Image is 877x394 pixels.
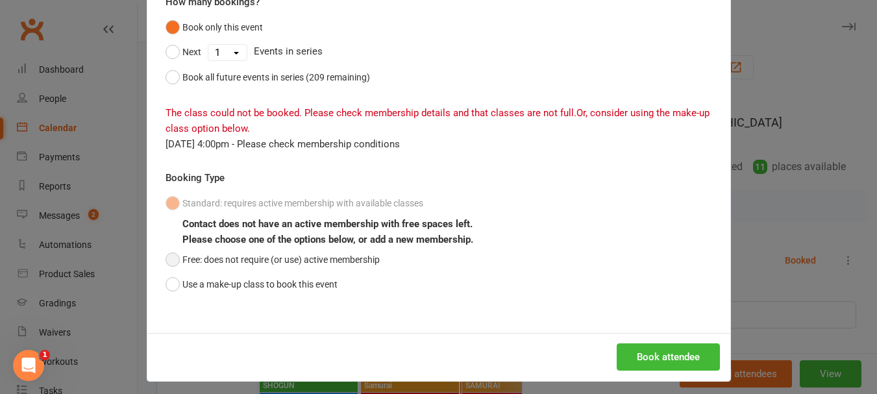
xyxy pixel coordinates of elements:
button: Use a make-up class to book this event [166,272,338,297]
div: Book all future events in series (209 remaining) [182,70,370,84]
button: Next [166,40,201,64]
button: Book all future events in series (209 remaining) [166,65,370,90]
button: Free: does not require (or use) active membership [166,247,380,272]
b: Please choose one of the options below, or add a new membership. [182,234,473,245]
label: Booking Type [166,170,225,186]
iframe: Intercom live chat [13,350,44,381]
span: The class could not be booked. Please check membership details and that classes are not full. [166,107,576,119]
button: Book attendee [617,343,720,371]
button: Book only this event [166,15,263,40]
div: Events in series [166,40,712,64]
div: [DATE] 4:00pm - Please check membership conditions [166,136,712,152]
b: Contact does not have an active membership with free spaces left. [182,218,473,230]
span: 1 [40,350,50,360]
